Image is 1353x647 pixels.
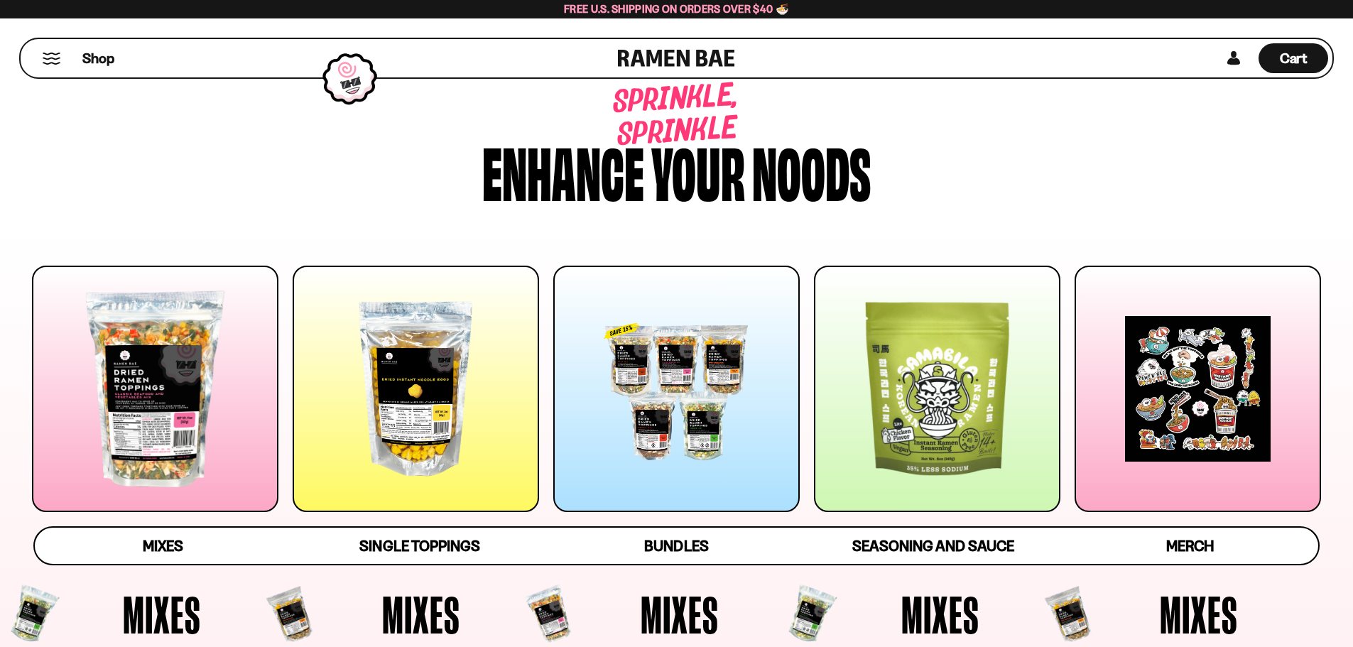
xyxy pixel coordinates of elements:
span: Shop [82,49,114,68]
span: Single Toppings [359,537,479,555]
span: Mixes [641,588,719,641]
span: Mixes [901,588,979,641]
div: Enhance [482,136,644,204]
button: Mobile Menu Trigger [42,53,61,65]
span: Mixes [123,588,201,641]
a: Merch [1062,528,1318,564]
span: Bundles [644,537,708,555]
div: your [651,136,745,204]
span: Mixes [382,588,460,641]
span: Mixes [1160,588,1238,641]
a: Single Toppings [291,528,548,564]
a: Bundles [548,528,805,564]
span: Seasoning and Sauce [852,537,1014,555]
span: Mixes [143,537,183,555]
a: Seasoning and Sauce [805,528,1061,564]
div: Cart [1259,39,1328,77]
span: Free U.S. Shipping on Orders over $40 🍜 [564,2,789,16]
span: Merch [1166,537,1214,555]
div: noods [752,136,871,204]
a: Shop [82,43,114,73]
a: Mixes [35,528,291,564]
span: Cart [1280,50,1308,67]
